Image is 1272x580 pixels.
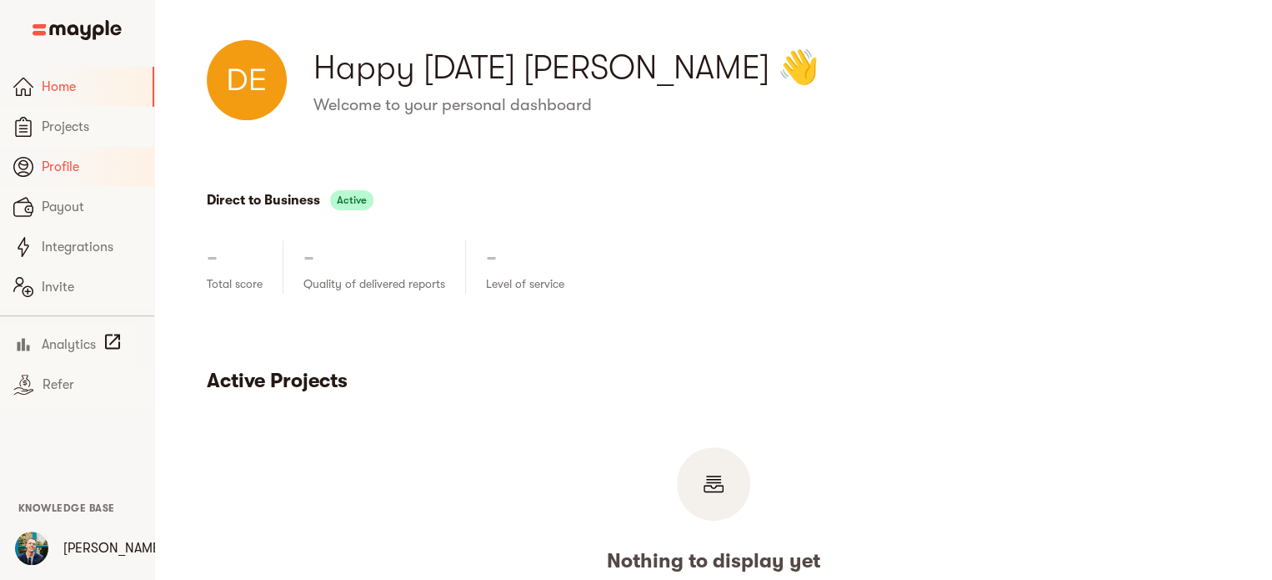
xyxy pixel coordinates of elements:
[303,274,445,294] p: Quality of delivered reports
[42,237,141,257] span: Integrations
[43,375,141,395] span: Refer
[607,547,820,574] h5: Nothing to display yet
[1189,500,1272,580] iframe: Chat Widget
[63,538,164,558] p: [PERSON_NAME]
[42,117,141,137] span: Projects
[33,20,122,40] img: Main logo
[330,190,373,210] div: This program is active. You will be assigned new clients.
[330,190,373,210] span: Active
[42,197,141,217] span: Payout
[42,277,141,297] span: Invite
[207,189,320,212] button: Direct to Business
[313,94,1220,116] h6: Welcome to your personal dashboard
[207,240,218,274] h4: -
[42,77,139,97] span: Home
[303,240,314,274] h4: -
[207,274,263,294] p: Total score
[486,274,564,294] p: Level of service
[15,532,48,565] img: YZZgCb1fS5ussBl3eJIV
[42,335,96,355] span: Analytics
[42,157,141,177] span: Profile
[5,522,58,575] button: User Menu
[207,40,287,120] img: David Eicher
[18,501,115,514] a: Knowledge Base
[486,240,497,274] h4: -
[313,44,1220,91] h3: Happy [DATE] [PERSON_NAME] 👋
[207,367,1220,394] h5: Active Projects
[18,502,115,514] span: Knowledge Base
